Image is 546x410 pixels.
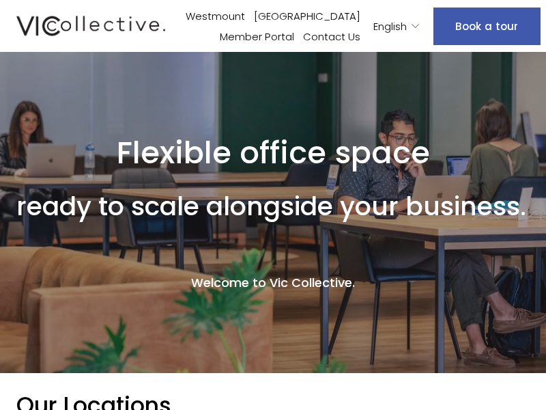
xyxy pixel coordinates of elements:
[220,26,294,46] a: Member Portal
[186,5,245,26] a: Westmount
[16,134,530,172] h1: Flexible office space
[303,26,360,46] a: Contact Us
[254,5,360,26] a: [GEOGRAPHIC_DATA]
[16,13,165,39] img: Vic Collective
[373,17,407,36] span: English
[16,275,530,292] h4: Welcome to Vic Collective.
[433,8,540,45] a: Book a tour
[16,193,526,219] h1: ready to scale alongside your business.
[373,16,420,36] div: language picker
